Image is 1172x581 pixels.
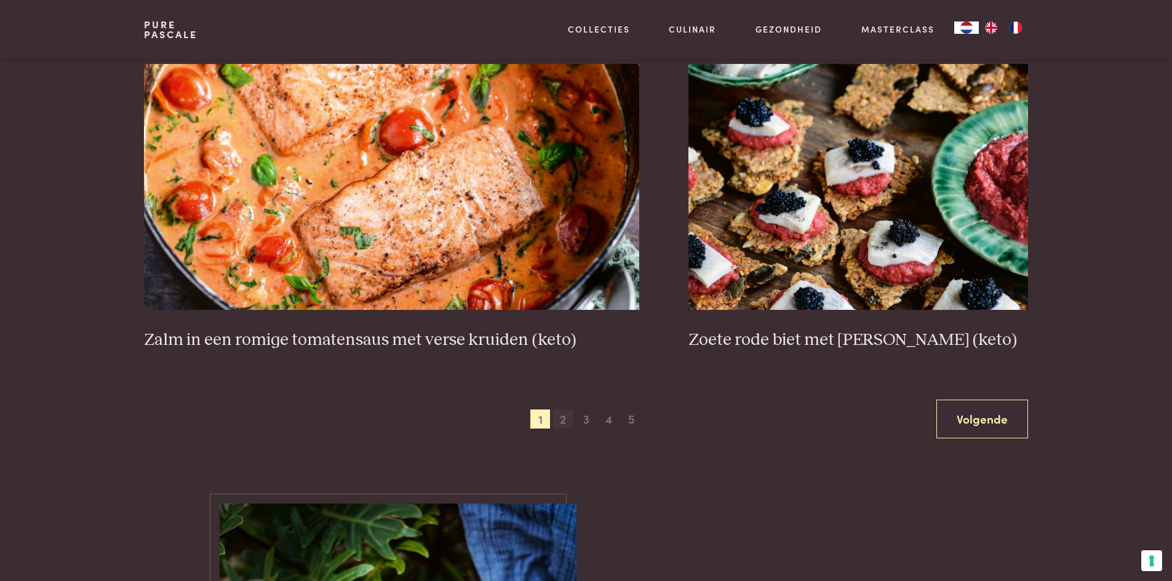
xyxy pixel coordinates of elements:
[755,23,822,36] a: Gezondheid
[144,64,639,310] img: Zalm in een romige tomatensaus met verse kruiden (keto)
[599,409,619,429] span: 4
[1003,22,1028,34] a: FR
[576,409,596,429] span: 3
[568,23,630,36] a: Collecties
[936,400,1028,438] a: Volgende
[144,20,197,39] a: PurePascale
[669,23,716,36] a: Culinair
[954,22,979,34] a: NL
[530,409,550,429] span: 1
[861,23,935,36] a: Masterclass
[144,330,639,351] h3: Zalm in een romige tomatensaus met verse kruiden (keto)
[688,64,1028,310] img: Zoete rode biet met zure haring (keto)
[954,22,979,34] div: Language
[622,409,642,429] span: 5
[688,64,1028,350] a: Zoete rode biet met zure haring (keto) Zoete rode biet met [PERSON_NAME] (keto)
[1141,550,1162,571] button: Uw voorkeuren voor toestemming voor trackingtechnologieën
[979,22,1028,34] ul: Language list
[954,22,1028,34] aside: Language selected: Nederlands
[144,64,639,350] a: Zalm in een romige tomatensaus met verse kruiden (keto) Zalm in een romige tomatensaus met verse ...
[553,409,573,429] span: 2
[688,330,1028,351] h3: Zoete rode biet met [PERSON_NAME] (keto)
[979,22,1003,34] a: EN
